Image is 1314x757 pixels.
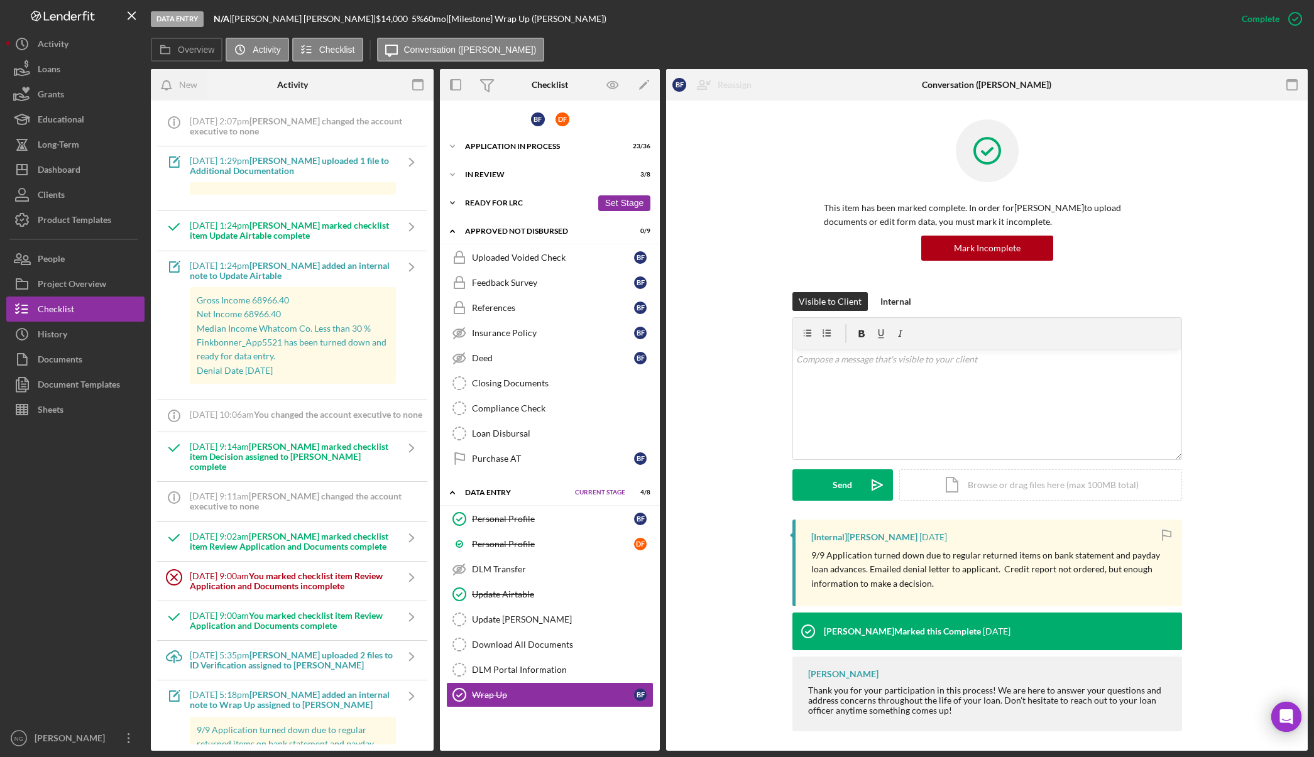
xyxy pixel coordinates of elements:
[634,276,647,289] div: B F
[6,271,145,297] button: Project Overview
[446,657,654,682] a: DLM Portal Information
[446,396,654,421] a: Compliance Check
[6,182,145,207] button: Clients
[38,397,63,425] div: Sheets
[634,689,647,701] div: B F
[446,682,654,707] a: Wrap UpBF
[319,45,355,55] label: Checklist
[472,303,634,313] div: References
[6,107,145,132] button: Educational
[190,689,390,710] b: [PERSON_NAME] added an internal note to Wrap Up assigned to [PERSON_NAME]
[472,640,653,650] div: Download All Documents
[190,570,383,591] b: You marked checklist item Review Application and Documents incomplete
[446,506,654,531] a: Personal ProfileBF
[446,320,654,346] a: Insurance PolicyBF
[254,409,422,420] b: You changed the account executive to none
[792,469,893,501] button: Send
[446,295,654,320] a: ReferencesBF
[6,347,145,372] button: Documents
[292,38,363,62] button: Checklist
[190,610,383,631] b: You marked checklist item Review Application and Documents complete
[376,14,412,24] div: $14,000
[824,626,981,636] div: [PERSON_NAME] Marked this Complete
[197,364,390,378] p: Denial Date [DATE]
[634,352,647,364] div: B F
[38,182,65,210] div: Clients
[6,372,145,397] button: Document Templates
[446,270,654,295] a: Feedback SurveyBF
[38,372,120,400] div: Document Templates
[472,278,634,288] div: Feedback Survey
[799,292,862,311] div: Visible to Client
[190,571,396,591] div: [DATE] 9:00am
[6,157,145,182] button: Dashboard
[6,82,145,107] a: Grants
[38,347,82,375] div: Documents
[472,378,653,388] div: Closing Documents
[31,726,113,754] div: [PERSON_NAME]
[158,601,427,640] a: [DATE] 9:00amYou marked checklist item Review Application and Documents complete
[446,421,654,446] a: Loan Disbursal
[14,735,23,742] text: NG
[253,45,280,55] label: Activity
[38,157,80,185] div: Dashboard
[6,726,145,751] button: NG[PERSON_NAME]
[190,155,389,176] b: [PERSON_NAME] uploaded 1 file to Additional Documentation
[190,531,388,552] b: [PERSON_NAME] marked checklist item Review Application and Documents complete
[6,207,145,232] button: Product Templates
[190,650,393,670] b: [PERSON_NAME] uploaded 2 files to ID Verification assigned to [PERSON_NAME]
[151,38,222,62] button: Overview
[532,80,568,90] div: Checklist
[628,143,650,150] div: 23 / 36
[190,221,396,241] div: [DATE] 1:24pm
[598,195,650,211] button: Set Stage
[6,297,145,322] button: Checklist
[634,538,647,550] div: D F
[472,428,653,438] div: Loan Disbursal
[158,146,427,210] a: [DATE] 1:29pm[PERSON_NAME] uploaded 1 file to Additional Documentation
[446,346,654,371] a: DeedBF
[921,236,1053,261] button: Mark Incomplete
[792,292,868,311] button: Visible to Client
[190,611,396,631] div: [DATE] 9:00am
[531,112,545,126] div: B F
[634,513,647,525] div: B F
[472,454,634,464] div: Purchase AT
[6,246,145,271] a: People
[472,253,634,263] div: Uploaded Voided Check
[472,539,634,549] div: Personal Profile
[880,292,911,311] div: Internal
[465,143,619,150] div: Application In Process
[6,397,145,422] button: Sheets
[38,57,60,85] div: Loans
[38,82,64,110] div: Grants
[6,132,145,157] button: Long-Term
[6,31,145,57] a: Activity
[158,432,427,481] a: [DATE] 9:14am[PERSON_NAME] marked checklist item Decision assigned to [PERSON_NAME] complete
[38,31,68,60] div: Activity
[666,72,764,97] button: BFReassign
[190,690,396,710] div: [DATE] 5:18pm
[634,251,647,264] div: B F
[672,78,686,92] div: B F
[808,669,879,679] div: [PERSON_NAME]
[833,469,852,501] div: Send
[197,335,390,364] p: Finkbonner_App5521 has been turned down and ready for data entry.
[38,207,111,236] div: Product Templates
[446,371,654,396] a: Closing Documents
[465,171,619,178] div: In Review
[190,156,396,176] div: [DATE] 1:29pm
[446,557,654,582] a: DLM Transfer
[919,532,947,542] time: 2025-09-10 00:18
[158,211,427,250] a: [DATE] 1:24pm[PERSON_NAME] marked checklist item Update Airtable complete
[38,322,67,350] div: History
[232,14,376,24] div: [PERSON_NAME] [PERSON_NAME] |
[446,245,654,270] a: Uploaded Voided CheckBF
[472,589,653,599] div: Update Airtable
[179,72,197,97] div: New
